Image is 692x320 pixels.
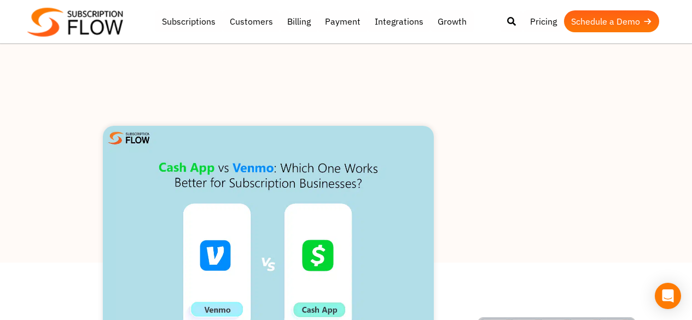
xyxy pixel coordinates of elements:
a: Pricing [523,10,564,32]
a: Subscriptions [155,10,223,32]
a: Payment [318,10,368,32]
div: Open Intercom Messenger [655,283,681,309]
a: Integrations [368,10,431,32]
img: Subscriptionflow [27,8,123,37]
a: Schedule a Demo [564,10,659,32]
a: Customers [223,10,280,32]
a: Billing [280,10,318,32]
a: Growth [431,10,474,32]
